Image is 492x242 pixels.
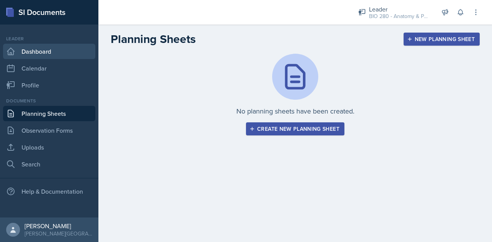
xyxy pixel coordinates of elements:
a: Calendar [3,61,95,76]
div: [PERSON_NAME] [25,222,92,230]
button: Create new planning sheet [246,122,344,135]
div: New Planning Sheet [409,36,475,42]
a: Dashboard [3,44,95,59]
a: Observation Forms [3,123,95,138]
div: BIO 280 - Anatomy & Physiology I / Fall 2025 [369,12,430,20]
p: No planning sheets have been created. [236,106,354,116]
div: Documents [3,97,95,104]
a: Search [3,156,95,172]
h2: Planning Sheets [111,32,196,46]
div: Create new planning sheet [251,126,339,132]
button: New Planning Sheet [404,33,480,46]
div: [PERSON_NAME][GEOGRAPHIC_DATA] [25,230,92,237]
a: Planning Sheets [3,106,95,121]
div: Leader [3,35,95,42]
a: Uploads [3,140,95,155]
a: Profile [3,77,95,93]
div: Leader [369,5,430,14]
div: Help & Documentation [3,184,95,199]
